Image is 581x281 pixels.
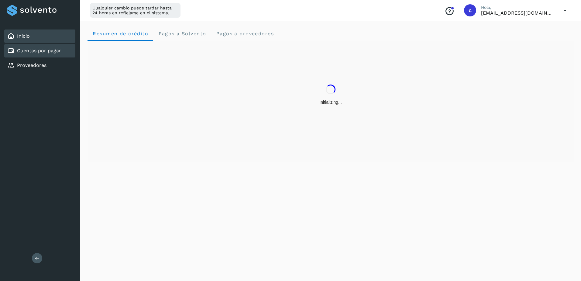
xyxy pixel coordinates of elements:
[158,31,206,36] span: Pagos a Solvento
[17,48,61,54] a: Cuentas por pagar
[17,33,30,39] a: Inicio
[92,31,148,36] span: Resumen de crédito
[481,10,554,16] p: cxp@53cargo.com
[90,3,180,18] div: Cualquier cambio puede tardar hasta 24 horas en reflejarse en el sistema.
[481,5,554,10] p: Hola,
[4,59,75,72] div: Proveedores
[17,62,46,68] a: Proveedores
[216,31,274,36] span: Pagos a proveedores
[4,44,75,57] div: Cuentas por pagar
[4,29,75,43] div: Inicio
